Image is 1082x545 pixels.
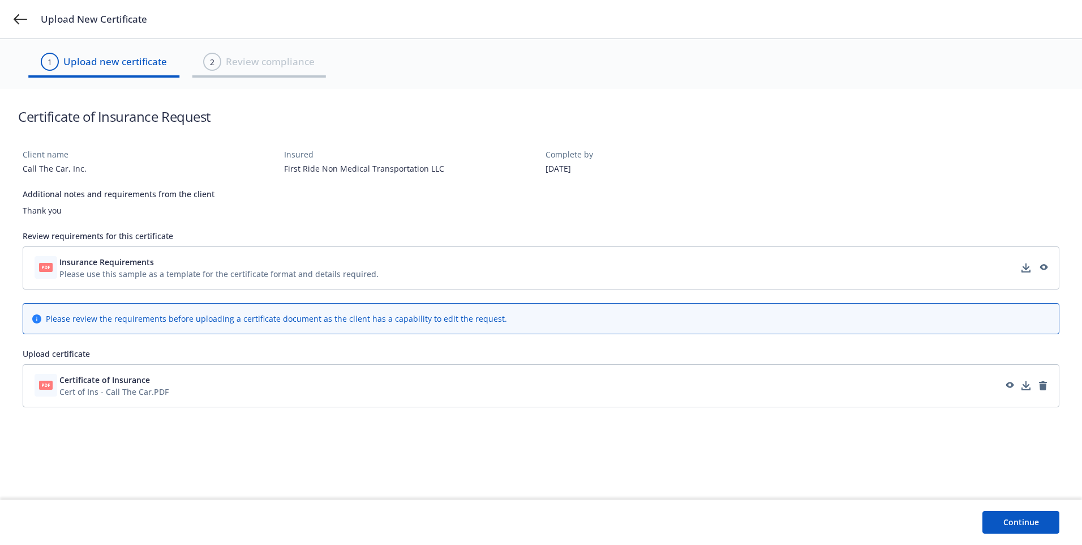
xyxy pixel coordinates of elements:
[1002,379,1016,393] a: preview
[1019,379,1033,393] a: download
[59,374,169,386] button: Certificate of Insurance
[46,313,507,325] div: Please review the requirements before uploading a certificate document as the client has a capabi...
[546,163,798,174] div: [DATE]
[1036,261,1050,275] a: preview
[210,56,214,68] div: 2
[18,107,211,126] h1: Certificate of Insurance Request
[284,163,536,174] div: First Ride Non Medical Transportation LLC
[41,12,147,26] span: Upload New Certificate
[1019,261,1033,275] a: download
[226,54,315,69] span: Review compliance
[59,256,379,268] button: Insurance Requirements
[23,163,275,174] div: Call The Car, Inc.
[982,511,1059,534] button: Continue
[23,230,1059,242] div: Review requirements for this certificate
[23,348,1059,360] div: Upload certificate
[23,188,1059,200] div: Additional notes and requirements from the client
[23,148,275,160] div: Client name
[63,54,167,69] span: Upload new certificate
[59,386,169,398] div: Cert of Ins - Call The Car.PDF
[284,148,536,160] div: Insured
[546,148,798,160] div: Complete by
[59,268,379,280] div: Please use this sample as a template for the certificate format and details required.
[23,246,1059,289] div: Insurance RequirementsPlease use this sample as a template for the certificate format and details...
[48,56,52,68] div: 1
[1036,379,1050,393] a: remove
[23,205,1059,216] div: Thank you
[59,374,150,386] span: Certificate of Insurance
[59,256,154,268] span: Insurance Requirements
